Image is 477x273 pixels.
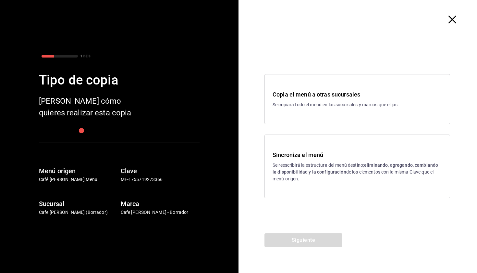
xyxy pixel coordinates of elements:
div: [PERSON_NAME] cómo quieres realizar esta copia [39,95,143,119]
p: Café [PERSON_NAME] Menu [39,176,118,183]
p: ME-1755719273366 [121,176,200,183]
h6: Menú origen [39,166,118,176]
p: Cafe [PERSON_NAME] (Borrador) [39,209,118,216]
h6: Clave [121,166,200,176]
p: Se reescribirá la estructura del menú destino; de los elementos con la misma Clave que el menú or... [273,162,442,182]
h3: Copia el menú a otras sucursales [273,90,442,99]
p: Cafe [PERSON_NAME] - Borrador [121,209,200,216]
h6: Marca [121,199,200,209]
h6: Sucursal [39,199,118,209]
p: Se copiará todo el menú en las sucursales y marcas que elijas. [273,101,442,108]
h3: Sincroniza el menú [273,150,442,159]
div: 1 DE 3 [80,54,91,58]
div: Tipo de copia [39,71,200,90]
